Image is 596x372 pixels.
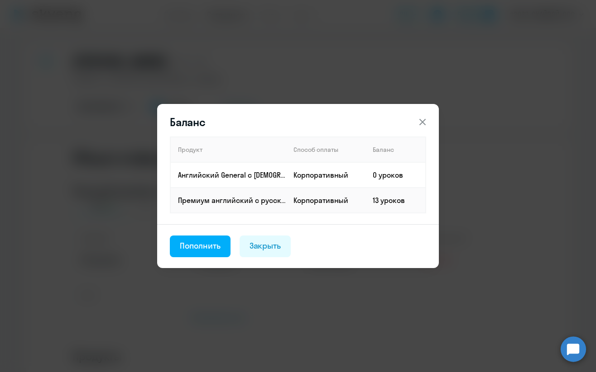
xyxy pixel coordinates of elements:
p: Премиум английский с русскоговорящим преподавателем [178,195,286,205]
td: 0 уроков [365,162,426,188]
th: Баланс [365,137,426,162]
td: 13 уроков [365,188,426,213]
p: Английский General с [DEMOGRAPHIC_DATA] преподавателем [178,170,286,180]
th: Продукт [170,137,286,162]
header: Баланс [157,115,439,129]
div: Пополнить [180,240,221,252]
button: Закрыть [240,235,291,257]
div: Закрыть [250,240,281,252]
td: Корпоративный [286,162,365,188]
th: Способ оплаты [286,137,365,162]
button: Пополнить [170,235,231,257]
td: Корпоративный [286,188,365,213]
